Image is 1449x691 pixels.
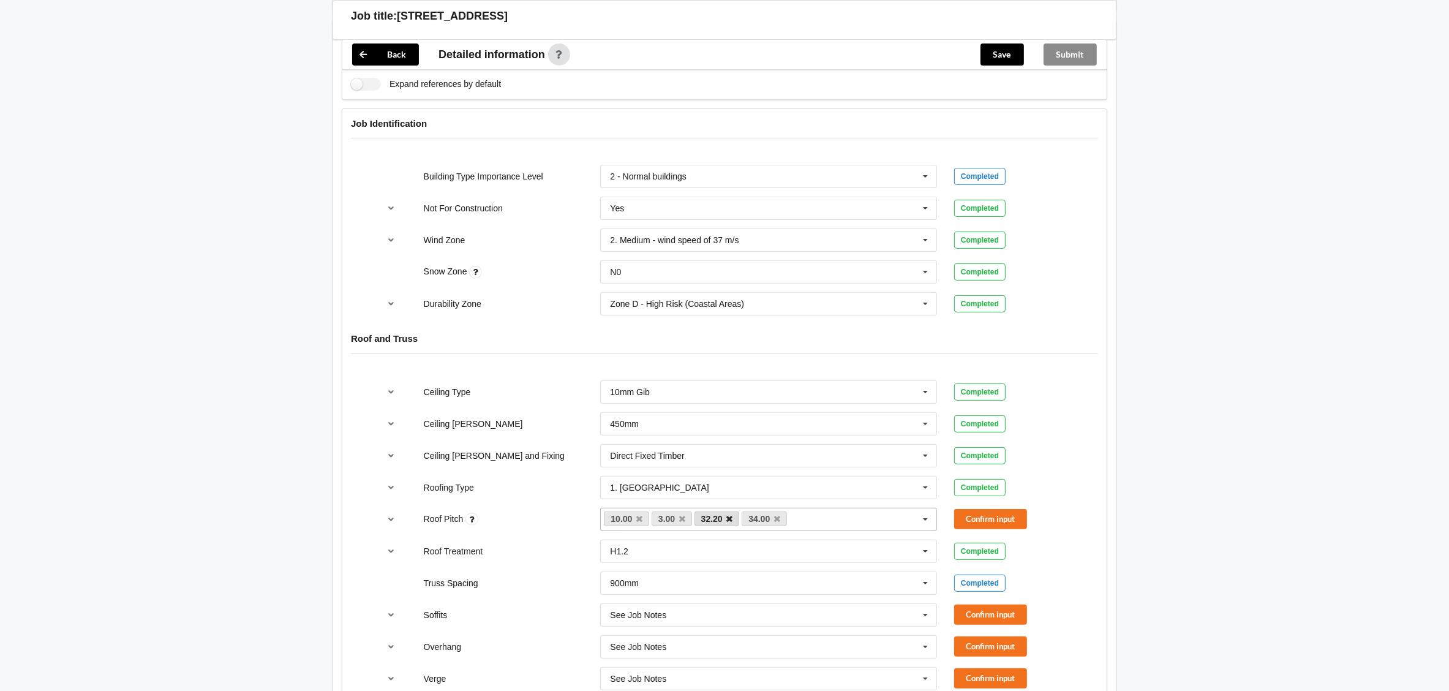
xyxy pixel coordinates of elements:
[424,235,465,245] label: Wind Zone
[424,610,448,620] label: Soffits
[954,168,1006,185] div: Completed
[424,546,483,556] label: Roof Treatment
[610,172,687,181] div: 2 - Normal buildings
[424,172,543,181] label: Building Type Importance Level
[980,43,1024,66] button: Save
[380,604,404,626] button: reference-toggle
[742,512,787,526] a: 34.00
[610,388,650,396] div: 10mm Gib
[954,415,1006,432] div: Completed
[954,543,1006,560] div: Completed
[954,200,1006,217] div: Completed
[610,300,744,308] div: Zone D - High Risk (Coastal Areas)
[652,512,692,526] a: 3.00
[424,642,461,652] label: Overhang
[424,674,446,684] label: Verge
[351,9,397,23] h3: Job title:
[380,540,404,562] button: reference-toggle
[424,419,523,429] label: Ceiling [PERSON_NAME]
[954,295,1006,312] div: Completed
[954,479,1006,496] div: Completed
[380,381,404,403] button: reference-toggle
[610,579,639,587] div: 900mm
[610,483,709,492] div: 1. [GEOGRAPHIC_DATA]
[424,266,470,276] label: Snow Zone
[351,118,1098,129] h4: Job Identification
[380,197,404,219] button: reference-toggle
[380,636,404,658] button: reference-toggle
[380,668,404,690] button: reference-toggle
[610,268,621,276] div: N0
[380,229,404,251] button: reference-toggle
[610,204,624,213] div: Yes
[954,575,1006,592] div: Completed
[438,49,545,60] span: Detailed information
[694,512,740,526] a: 32.20
[954,447,1006,464] div: Completed
[610,674,666,683] div: See Job Notes
[397,9,508,23] h3: [STREET_ADDRESS]
[424,514,465,524] label: Roof Pitch
[424,299,481,309] label: Durability Zone
[954,605,1027,625] button: Confirm input
[954,668,1027,689] button: Confirm input
[610,611,666,619] div: See Job Notes
[610,547,628,556] div: H1.2
[604,512,649,526] a: 10.00
[424,203,503,213] label: Not For Construction
[610,643,666,651] div: See Job Notes
[424,483,474,493] label: Roofing Type
[380,508,404,531] button: reference-toggle
[380,445,404,467] button: reference-toggle
[610,451,684,460] div: Direct Fixed Timber
[424,451,565,461] label: Ceiling [PERSON_NAME] and Fixing
[380,413,404,435] button: reference-toggle
[352,43,419,66] button: Back
[351,78,501,91] label: Expand references by default
[954,263,1006,281] div: Completed
[954,509,1027,529] button: Confirm input
[380,293,404,315] button: reference-toggle
[610,236,739,244] div: 2. Medium - wind speed of 37 m/s
[954,232,1006,249] div: Completed
[424,387,471,397] label: Ceiling Type
[954,636,1027,657] button: Confirm input
[610,420,639,428] div: 450mm
[954,383,1006,401] div: Completed
[380,477,404,499] button: reference-toggle
[351,333,1098,344] h4: Roof and Truss
[424,578,478,588] label: Truss Spacing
